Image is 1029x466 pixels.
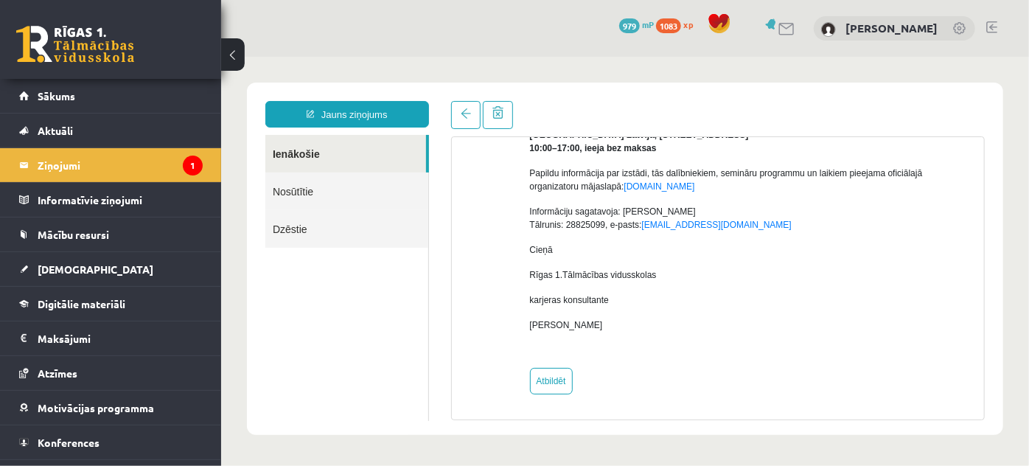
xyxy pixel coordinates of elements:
[656,18,700,30] a: 1083 xp
[19,356,203,390] a: Atzīmes
[38,148,203,182] legend: Ziņojumi
[38,297,125,310] span: Digitālie materiāli
[19,321,203,355] a: Maksājumi
[38,321,203,355] legend: Maksājumi
[38,124,73,137] span: Aktuāli
[19,391,203,425] a: Motivācijas programma
[309,212,753,225] p: Rīgas 1.Tālmācības vidusskolas
[38,401,154,414] span: Motivācijas programma
[183,156,203,175] i: 1
[421,163,571,173] a: [EMAIL_ADDRESS][DOMAIN_NAME]
[821,22,836,37] img: Gregors Pauliņš
[619,18,654,30] a: 979 mP
[642,18,654,30] span: mP
[309,262,753,275] p: [PERSON_NAME]
[38,262,153,276] span: [DEMOGRAPHIC_DATA]
[19,218,203,251] a: Mācību resursi
[38,228,109,241] span: Mācību resursi
[44,44,208,71] a: Jauns ziņojums
[44,116,207,153] a: Nosūtītie
[309,187,753,200] p: Cieņā
[683,18,693,30] span: xp
[309,148,753,175] p: Informāciju sagatavoja: [PERSON_NAME] Tālrunis: 28825099, e-pasts:
[403,125,474,135] a: [DOMAIN_NAME]
[656,18,681,33] span: 1083
[19,183,203,217] a: Informatīvie ziņojumi
[38,366,77,380] span: Atzīmes
[44,78,205,116] a: Ienākošie
[19,425,203,459] a: Konferences
[309,311,352,338] a: Atbildēt
[309,110,753,136] p: Papildu informācija par izstādi, tās dalībniekiem, semināru programmu un laikiem pieejama oficiāl...
[19,79,203,113] a: Sākums
[309,237,753,250] p: karjeras konsultante
[19,114,203,147] a: Aktuāli
[38,436,100,449] span: Konferences
[44,153,207,191] a: Dzēstie
[38,183,203,217] legend: Informatīvie ziņojumi
[19,252,203,286] a: [DEMOGRAPHIC_DATA]
[619,18,640,33] span: 979
[16,26,134,63] a: Rīgas 1. Tālmācības vidusskola
[845,21,938,35] a: [PERSON_NAME]
[38,89,75,102] span: Sākums
[19,148,203,182] a: Ziņojumi1
[19,287,203,321] a: Digitālie materiāli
